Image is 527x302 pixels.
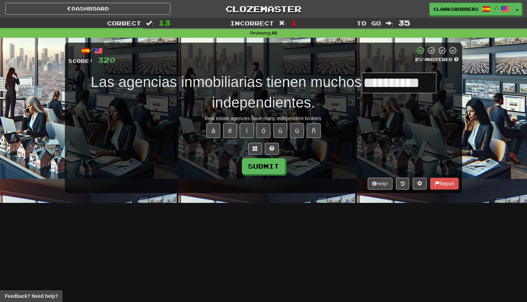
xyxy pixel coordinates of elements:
[91,74,361,90] span: Las agencias inmobiliarias tienen muchos
[5,3,170,15] a: Dashboard
[290,123,304,138] button: ü
[415,57,425,62] span: 25 %
[206,123,220,138] button: á
[230,20,274,27] span: Incorrect
[398,19,410,27] span: 35
[279,20,287,26] span: :
[107,20,141,27] span: Correct
[291,19,297,27] span: 1
[5,293,58,300] span: Open feedback widget
[212,94,315,111] span: independientes.
[181,3,346,15] a: Clozemaster
[415,57,459,63] div: Mastered
[433,6,479,12] span: clarksrubbers
[429,3,513,15] a: clarksrubbers /
[257,123,270,138] button: ó
[307,123,321,138] button: ñ
[357,20,381,27] span: To go
[68,115,459,122] div: Real estate agencies have many independent brokers.
[265,143,279,155] button: Single letter hint - you only get 1 per sentence and score half the points! alt+h
[68,46,115,55] div: /
[68,58,93,64] span: Score:
[272,31,277,36] strong: All
[159,19,170,27] span: 13
[430,178,459,190] button: Report
[386,20,394,26] span: :
[240,123,254,138] button: í
[98,56,115,64] span: 320
[248,143,262,155] button: Switch sentence to multiple choice alt+p
[368,178,392,190] button: Help!
[146,20,154,26] span: :
[242,158,285,174] button: Submit
[396,178,409,190] button: Round history (alt+y)
[273,123,287,138] button: ú
[223,123,237,138] button: é
[494,6,497,10] span: /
